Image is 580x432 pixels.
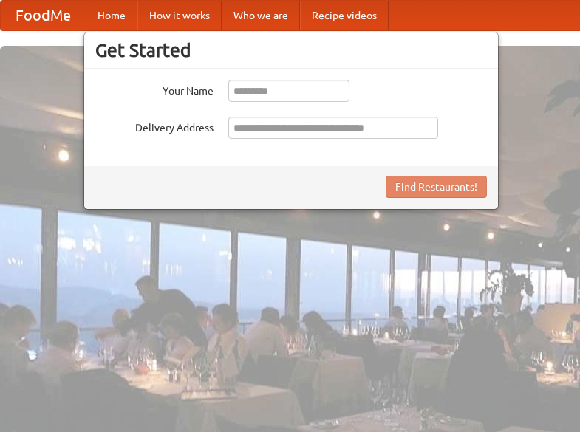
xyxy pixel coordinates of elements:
[95,39,487,61] h3: Get Started
[95,117,214,135] label: Delivery Address
[95,80,214,98] label: Your Name
[222,1,300,30] a: Who we are
[1,1,86,30] a: FoodMe
[86,1,137,30] a: Home
[386,176,487,198] button: Find Restaurants!
[137,1,222,30] a: How it works
[300,1,389,30] a: Recipe videos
